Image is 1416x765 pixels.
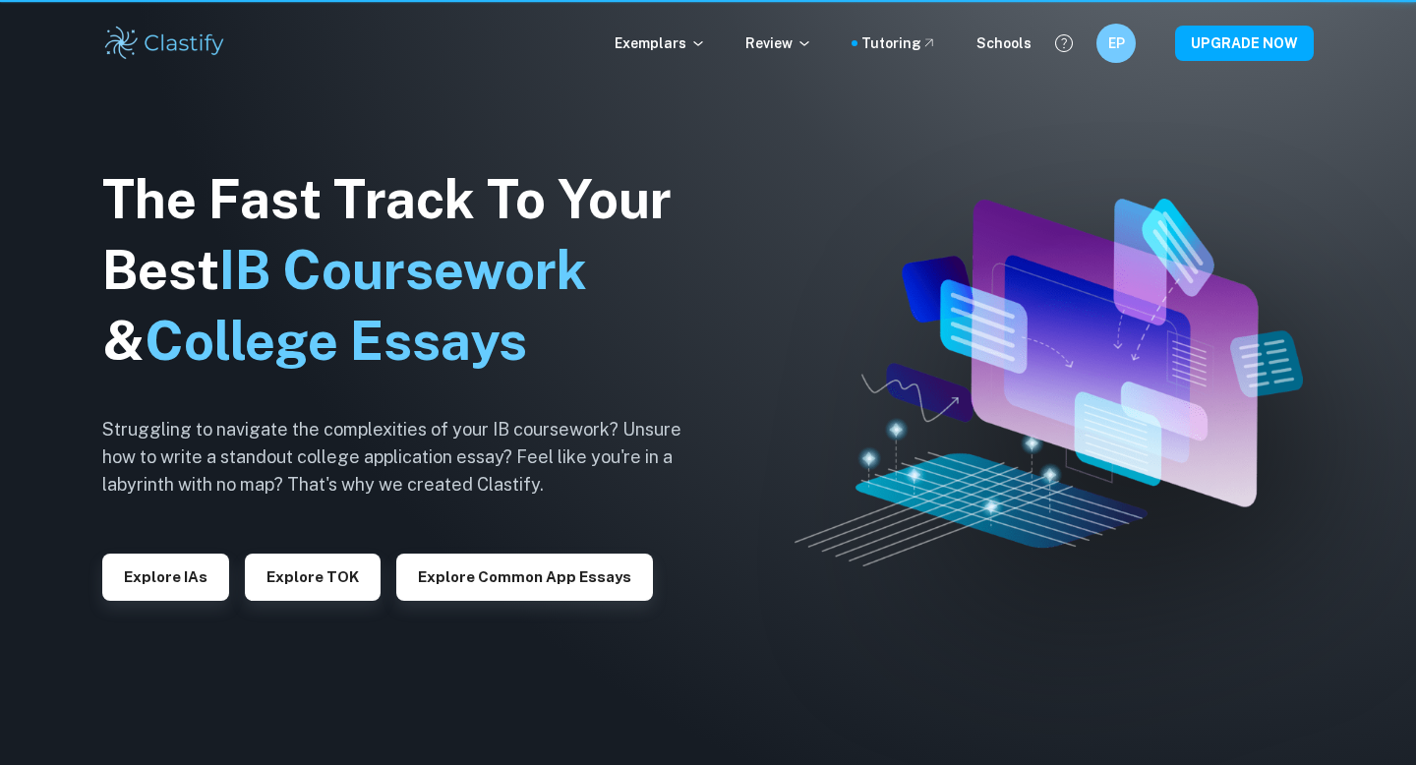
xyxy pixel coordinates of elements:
[102,554,229,601] button: Explore IAs
[1096,24,1136,63] button: EP
[219,239,587,301] span: IB Coursework
[1047,27,1081,60] button: Help and Feedback
[1175,26,1314,61] button: UPGRADE NOW
[145,310,527,372] span: College Essays
[745,32,812,54] p: Review
[1105,32,1128,54] h6: EP
[102,566,229,585] a: Explore IAs
[861,32,937,54] a: Tutoring
[245,566,381,585] a: Explore TOK
[102,416,712,499] h6: Struggling to navigate the complexities of your IB coursework? Unsure how to write a standout col...
[245,554,381,601] button: Explore TOK
[396,566,653,585] a: Explore Common App essays
[102,164,712,377] h1: The Fast Track To Your Best &
[102,24,227,63] img: Clastify logo
[615,32,706,54] p: Exemplars
[396,554,653,601] button: Explore Common App essays
[795,199,1303,565] img: Clastify hero
[976,32,1032,54] a: Schools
